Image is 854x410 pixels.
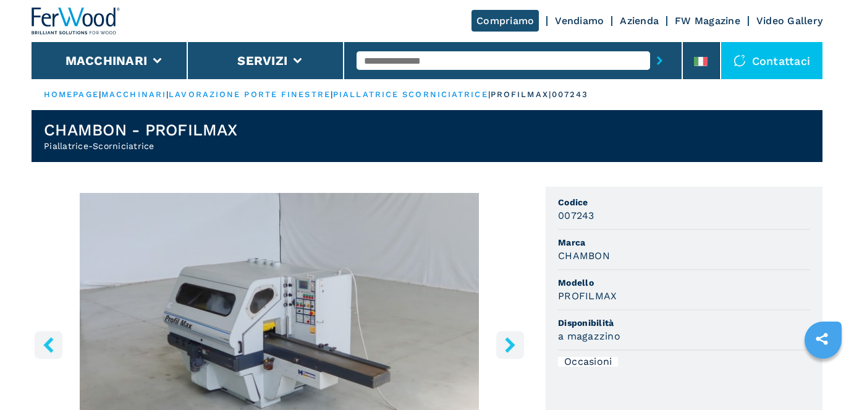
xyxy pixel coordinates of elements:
[558,289,617,303] h3: PROFILMAX
[650,46,669,75] button: submit-button
[558,249,610,263] h3: CHAMBON
[558,357,618,367] div: Occasioni
[558,208,594,223] h3: 007243
[675,15,740,27] a: FW Magazine
[333,90,488,99] a: piallatrice scorniciatrice
[166,90,169,99] span: |
[488,90,491,99] span: |
[558,196,810,208] span: Codice
[558,236,810,249] span: Marca
[721,42,823,79] div: Contattaci
[555,15,604,27] a: Vendiamo
[558,276,810,289] span: Modello
[471,10,539,32] a: Compriamo
[806,323,837,354] a: sharethis
[44,140,237,152] h2: Piallatrice-Scorniciatrice
[552,89,589,100] p: 007243
[169,90,331,99] a: lavorazione porte finestre
[101,90,166,99] a: macchinari
[44,90,99,99] a: HOMEPAGE
[99,90,101,99] span: |
[237,53,287,68] button: Servizi
[558,317,810,329] span: Disponibilità
[44,120,237,140] h1: CHAMBON - PROFILMAX
[331,90,333,99] span: |
[32,7,120,35] img: Ferwood
[496,331,524,359] button: right-button
[558,329,620,343] h3: a magazzino
[35,331,62,359] button: left-button
[620,15,659,27] a: Azienda
[66,53,148,68] button: Macchinari
[491,89,552,100] p: profilmax |
[756,15,822,27] a: Video Gallery
[734,54,746,67] img: Contattaci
